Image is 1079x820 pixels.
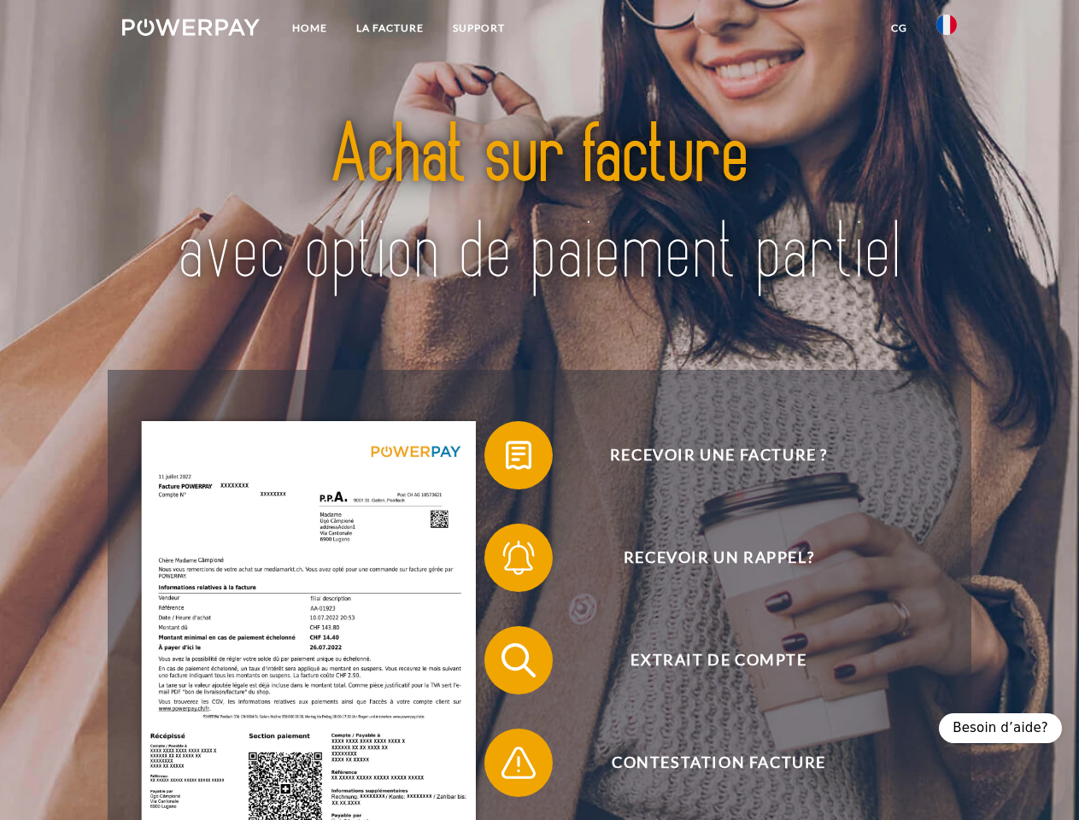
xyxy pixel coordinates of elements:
a: LA FACTURE [342,13,438,44]
div: Besoin d’aide? [939,713,1062,743]
a: Support [438,13,519,44]
a: CG [877,13,922,44]
button: Recevoir une facture ? [484,421,929,489]
img: qb_bell.svg [497,536,540,579]
img: logo-powerpay-white.svg [122,19,260,36]
img: qb_search.svg [497,639,540,682]
button: Recevoir un rappel? [484,524,929,592]
img: qb_warning.svg [497,741,540,784]
a: Home [278,13,342,44]
img: qb_bill.svg [497,434,540,477]
iframe: Button to launch messaging window [1011,752,1065,806]
span: Contestation Facture [509,729,928,797]
button: Contestation Facture [484,729,929,797]
img: title-powerpay_fr.svg [163,82,916,327]
span: Extrait de compte [509,626,928,694]
span: Recevoir une facture ? [509,421,928,489]
button: Extrait de compte [484,626,929,694]
span: Recevoir un rappel? [509,524,928,592]
img: fr [936,15,957,35]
